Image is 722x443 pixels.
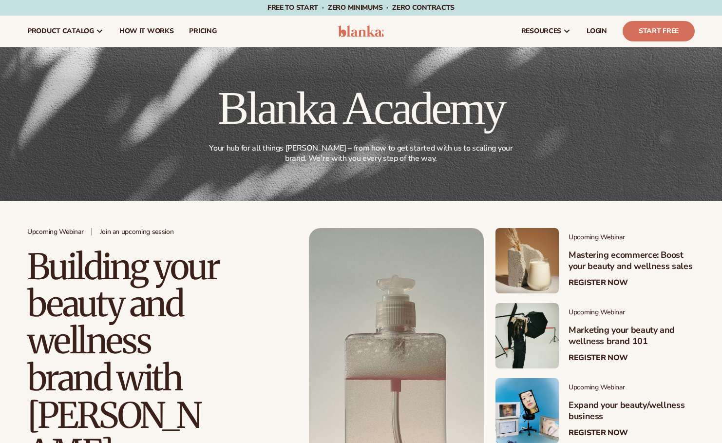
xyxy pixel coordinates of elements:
a: Register Now [569,428,628,438]
a: Start Free [623,21,695,41]
a: LOGIN [579,16,615,47]
a: How It Works [112,16,182,47]
h1: Blanka Academy [204,85,518,132]
h3: Expand your beauty/wellness business [569,400,695,423]
span: Upcoming Webinar [569,384,695,392]
span: Upcoming Webinar [569,308,695,317]
a: Register Now [569,278,628,288]
span: LOGIN [587,27,607,35]
span: Upcoming Webinar [27,228,84,236]
span: Upcoming Webinar [569,233,695,242]
span: Join an upcoming session [100,228,174,236]
span: How It Works [119,27,174,35]
h3: Mastering ecommerce: Boost your beauty and wellness sales [569,250,695,272]
p: Your hub for all things [PERSON_NAME] – from how to get started with us to scaling your brand. We... [206,143,516,164]
h3: Marketing your beauty and wellness brand 101 [569,325,695,347]
a: Register Now [569,353,628,363]
a: resources [513,16,579,47]
span: resources [521,27,561,35]
a: product catalog [19,16,112,47]
span: Free to start · ZERO minimums · ZERO contracts [267,3,455,12]
span: pricing [189,27,216,35]
img: logo [338,25,384,37]
span: product catalog [27,27,94,35]
a: pricing [181,16,224,47]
